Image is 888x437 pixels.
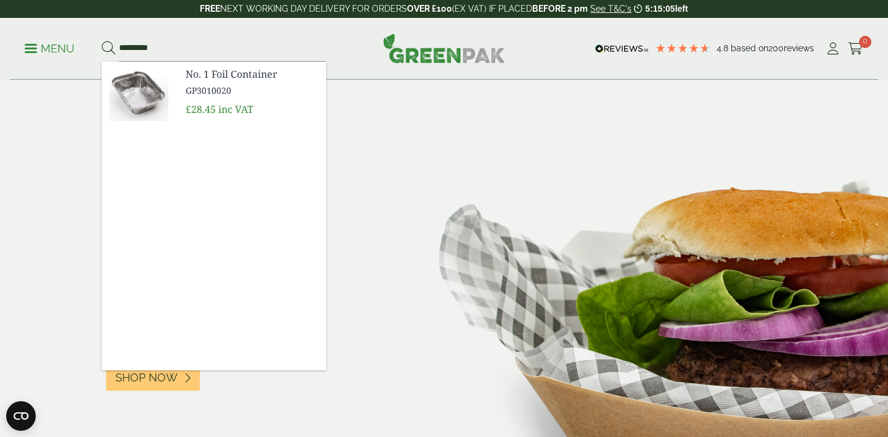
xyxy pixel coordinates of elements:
[645,4,675,14] span: 5:15:05
[848,43,863,55] i: Cart
[675,4,688,14] span: left
[655,43,710,54] div: 4.79 Stars
[186,67,316,81] span: No. 1 Foil Container
[200,4,220,14] strong: FREE
[717,43,731,53] span: 4.8
[25,41,75,56] p: Menu
[859,36,871,48] span: 0
[768,43,784,53] span: 200
[825,43,841,55] i: My Account
[6,401,36,431] button: Open CMP widget
[590,4,631,14] a: See T&C's
[186,67,316,97] a: No. 1 Foil Container GP3010020
[532,4,588,14] strong: BEFORE 2 pm
[218,102,253,116] span: inc VAT
[25,41,75,54] a: Menu
[784,43,814,53] span: reviews
[407,4,452,14] strong: OVER £100
[383,33,505,63] img: GreenPak Supplies
[115,371,178,385] span: Shop Now
[848,40,863,58] a: 0
[106,364,200,391] a: Shop Now
[595,44,649,53] img: REVIEWS.io
[102,62,176,121] img: GP3010020
[186,102,216,116] span: £28.45
[731,43,768,53] span: Based on
[186,84,316,97] span: GP3010020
